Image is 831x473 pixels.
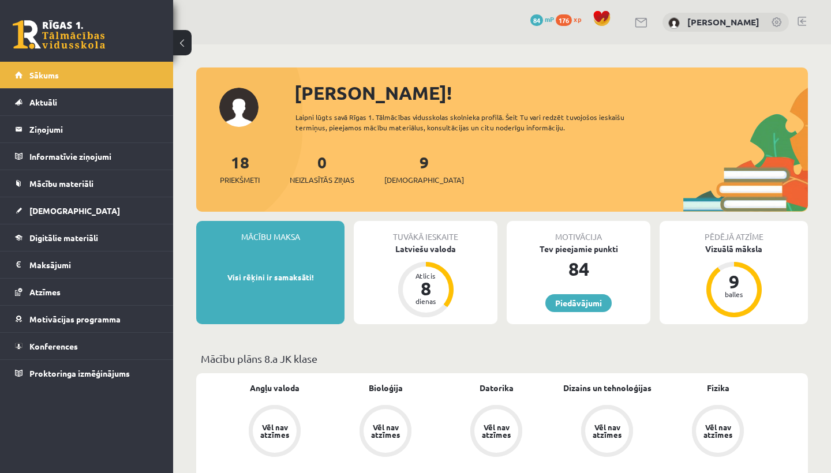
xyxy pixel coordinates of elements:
[354,243,497,255] div: Latviešu valoda
[220,174,260,186] span: Priekšmeti
[29,341,78,351] span: Konferences
[530,14,543,26] span: 84
[15,251,159,278] a: Maksājumi
[330,405,441,459] a: Vēl nav atzīmes
[354,221,497,243] div: Tuvākā ieskaite
[480,382,514,394] a: Datorika
[29,205,120,216] span: [DEMOGRAPHIC_DATA]
[507,255,650,283] div: 84
[15,89,159,115] a: Aktuāli
[15,360,159,386] a: Proktoringa izmēģinājums
[294,79,808,107] div: [PERSON_NAME]!
[717,272,751,291] div: 9
[441,405,552,459] a: Vēl nav atzīmes
[29,251,159,278] legend: Maksājumi
[717,291,751,298] div: balles
[15,170,159,197] a: Mācību materiāli
[354,243,497,319] a: Latviešu valoda Atlicis 8 dienas
[384,174,464,186] span: [DEMOGRAPHIC_DATA]
[556,14,572,26] span: 176
[196,221,345,243] div: Mācību maksa
[369,382,403,394] a: Bioloģija
[250,382,300,394] a: Angļu valoda
[369,423,402,438] div: Vēl nav atzīmes
[545,14,554,24] span: mP
[507,221,650,243] div: Motivācija
[702,423,734,438] div: Vēl nav atzīmes
[687,16,759,28] a: [PERSON_NAME]
[29,368,130,378] span: Proktoringa izmēģinājums
[29,178,93,189] span: Mācību materiāli
[563,382,652,394] a: Dizains un tehnoloģijas
[29,232,98,243] span: Digitālie materiāli
[409,279,443,298] div: 8
[591,423,623,438] div: Vēl nav atzīmes
[202,272,339,283] p: Visi rēķini ir samaksāti!
[219,405,330,459] a: Vēl nav atzīmes
[15,143,159,170] a: Informatīvie ziņojumi
[29,143,159,170] legend: Informatīvie ziņojumi
[29,97,57,107] span: Aktuāli
[480,423,512,438] div: Vēl nav atzīmes
[662,405,773,459] a: Vēl nav atzīmes
[29,287,61,297] span: Atzīmes
[220,152,260,186] a: 18Priekšmeti
[13,20,105,49] a: Rīgas 1. Tālmācības vidusskola
[29,314,121,324] span: Motivācijas programma
[384,152,464,186] a: 9[DEMOGRAPHIC_DATA]
[668,17,680,29] img: Adriana Villa
[15,116,159,142] a: Ziņojumi
[29,70,59,80] span: Sākums
[15,224,159,251] a: Digitālie materiāli
[574,14,581,24] span: xp
[556,14,587,24] a: 176 xp
[660,243,808,255] div: Vizuālā māksla
[15,279,159,305] a: Atzīmes
[259,423,291,438] div: Vēl nav atzīmes
[15,306,159,332] a: Motivācijas programma
[707,382,729,394] a: Fizika
[409,298,443,305] div: dienas
[15,197,159,224] a: [DEMOGRAPHIC_DATA]
[660,221,808,243] div: Pēdējā atzīme
[290,174,354,186] span: Neizlasītās ziņas
[201,351,803,366] p: Mācību plāns 8.a JK klase
[530,14,554,24] a: 84 mP
[15,333,159,359] a: Konferences
[552,405,662,459] a: Vēl nav atzīmes
[660,243,808,319] a: Vizuālā māksla 9 balles
[29,116,159,142] legend: Ziņojumi
[290,152,354,186] a: 0Neizlasītās ziņas
[545,294,612,312] a: Piedāvājumi
[295,112,662,133] div: Laipni lūgts savā Rīgas 1. Tālmācības vidusskolas skolnieka profilā. Šeit Tu vari redzēt tuvojošo...
[409,272,443,279] div: Atlicis
[15,62,159,88] a: Sākums
[507,243,650,255] div: Tev pieejamie punkti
